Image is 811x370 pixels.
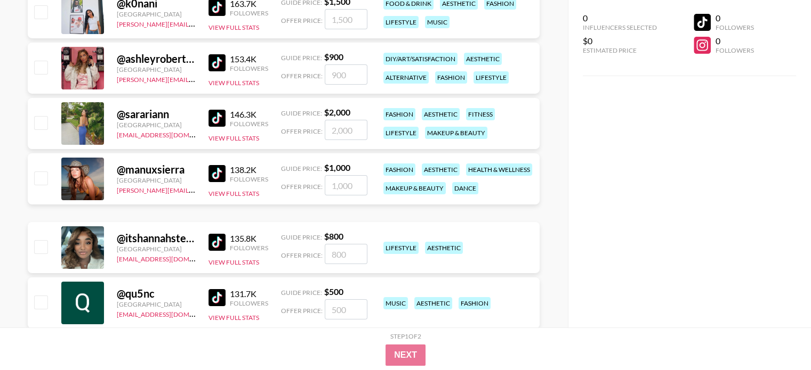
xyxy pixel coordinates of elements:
[117,163,196,176] div: @ manuxsierra
[208,134,259,142] button: View Full Stats
[324,52,343,62] strong: $ 900
[473,71,509,84] div: lifestyle
[281,165,322,172] span: Guide Price:
[466,108,495,120] div: fitness
[208,234,226,251] img: TikTok
[383,127,419,139] div: lifestyle
[208,190,259,198] button: View Full Stats
[452,182,478,194] div: dance
[230,175,268,183] div: Followers
[715,36,753,46] div: 0
[281,72,323,80] span: Offer Price:
[117,232,196,245] div: @ itshannahsterling
[117,184,275,194] a: [PERSON_NAME][EMAIL_ADDRESS][DOMAIN_NAME]
[281,17,323,24] span: Offer Price:
[230,54,268,64] div: 153.4K
[425,127,487,139] div: makeup & beauty
[281,233,322,241] span: Guide Price:
[325,9,367,29] input: 1,500
[324,107,350,117] strong: $ 2,000
[230,165,268,175] div: 138.2K
[281,54,322,62] span: Guide Price:
[383,108,415,120] div: fashion
[383,71,429,84] div: alternative
[230,109,268,120] div: 146.3K
[117,65,196,73] div: [GEOGRAPHIC_DATA]
[715,13,753,23] div: 0
[281,307,323,315] span: Offer Price:
[383,297,408,309] div: music
[758,317,798,357] iframe: Drift Widget Chat Controller
[208,79,259,87] button: View Full Stats
[715,23,753,31] div: Followers
[208,289,226,306] img: TikTok
[390,332,421,340] div: Step 1 of 2
[466,163,532,176] div: health & wellness
[325,299,367,319] input: 500
[459,297,491,309] div: fashion
[230,120,268,128] div: Followers
[117,18,275,28] a: [PERSON_NAME][EMAIL_ADDRESS][DOMAIN_NAME]
[583,13,657,23] div: 0
[325,64,367,85] input: 900
[386,344,425,366] button: Next
[583,46,657,54] div: Estimated Price
[117,129,224,139] a: [EMAIL_ADDRESS][DOMAIN_NAME]
[325,175,367,195] input: 1,000
[208,23,259,31] button: View Full Stats
[117,10,196,18] div: [GEOGRAPHIC_DATA]
[208,54,226,71] img: TikTok
[117,121,196,129] div: [GEOGRAPHIC_DATA]
[230,233,268,244] div: 135.8K
[583,36,657,46] div: $0
[281,251,323,259] span: Offer Price:
[117,73,275,84] a: [PERSON_NAME][EMAIL_ADDRESS][DOMAIN_NAME]
[208,110,226,127] img: TikTok
[230,299,268,307] div: Followers
[230,244,268,252] div: Followers
[230,9,268,17] div: Followers
[422,163,460,176] div: aesthetic
[414,297,452,309] div: aesthetic
[583,23,657,31] div: Influencers Selected
[425,16,449,28] div: music
[208,165,226,182] img: TikTok
[117,287,196,300] div: @ qu5nc
[208,258,259,266] button: View Full Stats
[464,53,502,65] div: aesthetic
[715,46,753,54] div: Followers
[117,253,224,263] a: [EMAIL_ADDRESS][DOMAIN_NAME]
[281,109,322,117] span: Guide Price:
[208,314,259,322] button: View Full Stats
[324,231,343,241] strong: $ 800
[383,242,419,254] div: lifestyle
[117,300,196,308] div: [GEOGRAPHIC_DATA]
[383,16,419,28] div: lifestyle
[324,162,350,172] strong: $ 1,000
[383,182,446,194] div: makeup & beauty
[383,163,415,176] div: fashion
[281,183,323,191] span: Offer Price:
[230,64,268,72] div: Followers
[325,244,367,264] input: 800
[117,245,196,253] div: [GEOGRAPHIC_DATA]
[324,286,343,297] strong: $ 500
[325,120,367,140] input: 2,000
[117,52,196,65] div: @ ashleyrobertsphotos
[383,53,457,65] div: diy/art/satisfaction
[117,176,196,184] div: [GEOGRAPHIC_DATA]
[281,289,322,297] span: Guide Price:
[117,108,196,121] div: @ sarariann
[117,308,224,318] a: [EMAIL_ADDRESS][DOMAIN_NAME]
[230,289,268,299] div: 131.7K
[281,127,323,135] span: Offer Price:
[425,242,463,254] div: aesthetic
[422,108,460,120] div: aesthetic
[435,71,467,84] div: fashion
